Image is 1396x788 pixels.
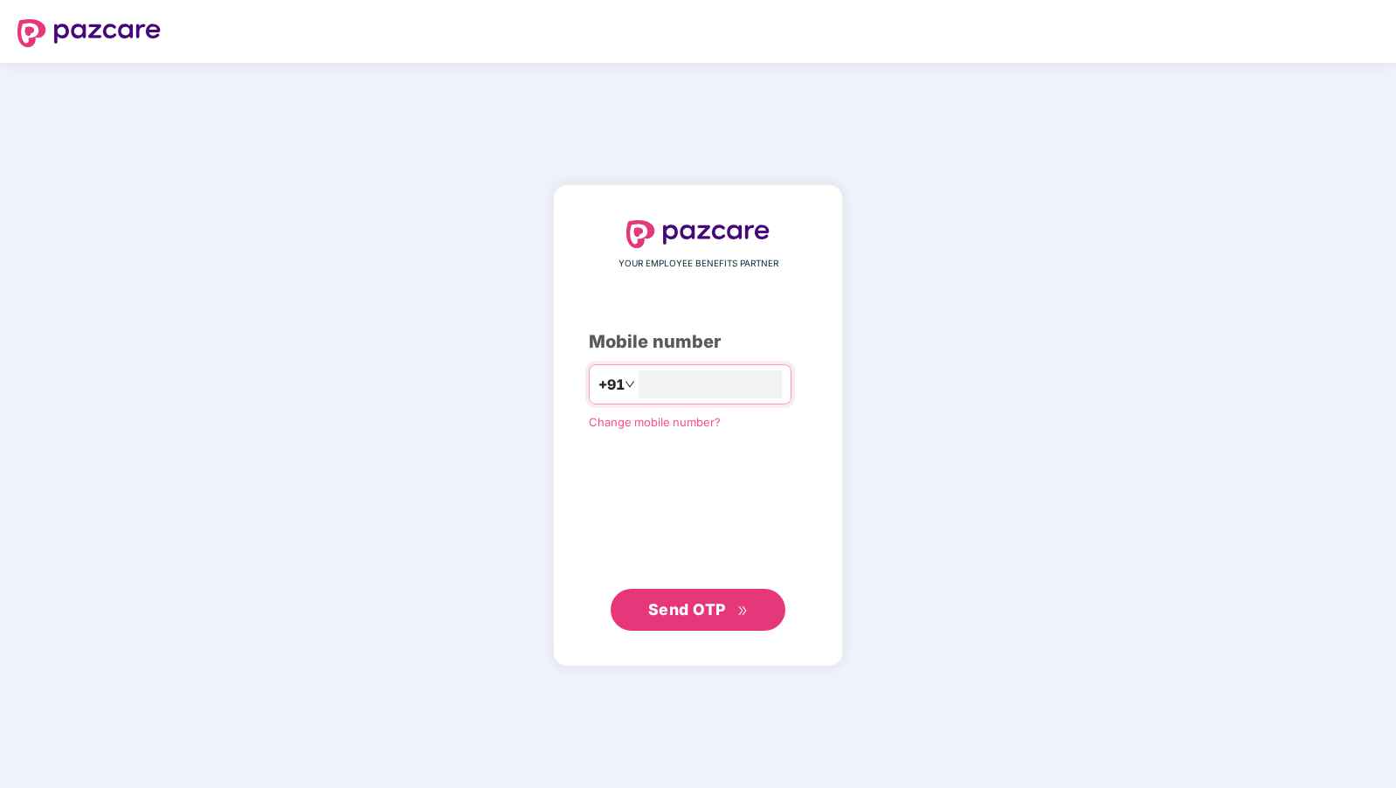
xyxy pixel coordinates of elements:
[17,19,161,47] img: logo
[625,379,635,390] span: down
[589,415,721,429] a: Change mobile number?
[737,605,749,617] span: double-right
[589,328,807,356] div: Mobile number
[619,257,778,271] span: YOUR EMPLOYEE BENEFITS PARTNER
[648,600,726,619] span: Send OTP
[626,220,770,248] img: logo
[611,589,785,631] button: Send OTPdouble-right
[598,374,625,396] span: +91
